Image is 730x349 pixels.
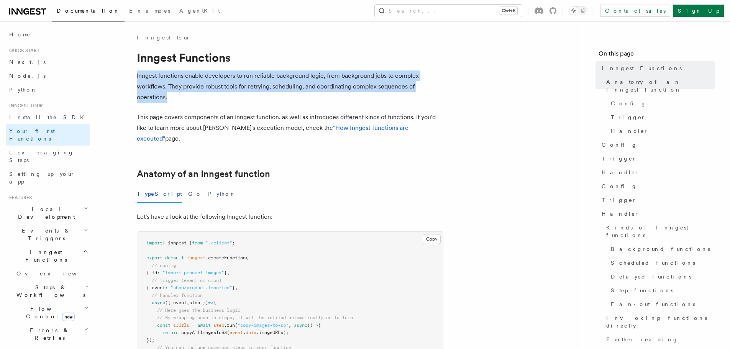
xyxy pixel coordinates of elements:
[608,283,715,297] a: Step functions
[232,240,235,246] span: ;
[188,185,202,203] button: Go
[125,2,175,21] a: Examples
[137,169,270,179] a: Anatomy of an Inngest function
[165,300,187,305] span: ({ event
[52,2,125,21] a: Documentation
[187,255,205,261] span: inngest
[599,193,715,207] a: Trigger
[600,5,670,17] a: Contact sales
[246,330,256,335] span: data
[13,305,84,320] span: Flow Control
[9,128,55,142] span: Your first Functions
[192,240,203,246] span: from
[611,100,646,107] span: Config
[152,300,165,305] span: async
[162,240,192,246] span: { inngest }
[6,195,32,201] span: Features
[13,280,90,302] button: Steps & Workflows
[6,227,84,242] span: Events & Triggers
[611,300,695,308] span: Fan-out functions
[238,323,289,328] span: "copy-images-to-s3"
[307,323,313,328] span: ()
[611,259,695,267] span: Scheduled functions
[9,114,89,120] span: Install the SDK
[137,112,443,144] p: This page covers components of an Inngest function, as well as introduces different kinds of func...
[256,330,289,335] span: .imageURLs);
[137,34,190,41] a: Inngest tour
[606,314,715,329] span: Invoking functions directly
[189,300,208,305] span: step })
[599,207,715,221] a: Handler
[6,69,90,83] a: Node.js
[9,87,37,93] span: Python
[213,300,216,305] span: {
[192,323,195,328] span: =
[213,323,224,328] span: step
[6,146,90,167] a: Leveraging Steps
[205,240,232,246] span: "./client"
[13,326,83,342] span: Errors & Retries
[608,110,715,124] a: Trigger
[608,124,715,138] a: Handler
[179,8,220,14] span: AgentKit
[602,141,637,149] span: Config
[187,300,189,305] span: ,
[146,338,154,343] span: });
[246,255,248,261] span: (
[13,267,90,280] a: Overview
[227,330,230,335] span: (
[608,270,715,283] a: Delayed functions
[6,55,90,69] a: Next.js
[13,323,90,345] button: Errors & Retries
[157,270,160,275] span: :
[611,287,673,294] span: Step functions
[602,155,636,162] span: Trigger
[13,283,85,299] span: Steps & Workflows
[162,330,179,335] span: return
[606,336,678,343] span: Further reading
[602,210,639,218] span: Handler
[599,49,715,61] h4: On this page
[606,78,715,93] span: Anatomy of an Inngest function
[146,240,162,246] span: import
[6,167,90,188] a: Setting up your app
[235,323,238,328] span: (
[13,302,90,323] button: Flow Controlnew
[608,97,715,110] a: Config
[152,278,221,283] span: // trigger (event or cron)
[157,308,240,313] span: // Here goes the business logic
[243,330,246,335] span: .
[608,256,715,270] a: Scheduled functions
[6,245,90,267] button: Inngest Functions
[9,31,31,38] span: Home
[608,297,715,311] a: Fan-out functions
[146,270,157,275] span: { id
[611,245,710,253] span: Background functions
[6,248,83,264] span: Inngest Functions
[294,323,307,328] span: async
[165,285,168,290] span: :
[224,270,227,275] span: }
[289,323,291,328] span: ,
[608,242,715,256] a: Background functions
[137,211,443,222] p: Let's have a look at the following Inngest function:
[673,5,724,17] a: Sign Up
[602,196,636,204] span: Trigger
[146,285,165,290] span: { event
[6,110,90,124] a: Install the SDK
[6,205,84,221] span: Local Development
[603,221,715,242] a: Kinds of Inngest functions
[500,7,517,15] kbd: Ctrl+K
[9,149,74,163] span: Leveraging Steps
[137,70,443,103] p: Inngest functions enable developers to run reliable background logic, from background jobs to com...
[165,255,184,261] span: default
[318,323,321,328] span: {
[181,330,227,335] span: copyAllImagesToS3
[208,185,236,203] button: Python
[16,270,95,277] span: Overview
[205,255,246,261] span: .createFunction
[602,64,682,72] span: Inngest Functions
[599,152,715,165] a: Trigger
[175,2,225,21] a: AgentKit
[599,165,715,179] a: Handler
